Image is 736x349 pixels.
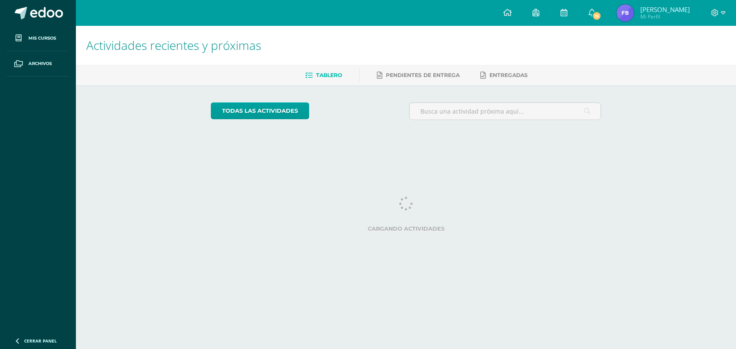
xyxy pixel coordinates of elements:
[640,13,690,20] span: Mi Perfil
[489,72,528,78] span: Entregadas
[316,72,342,78] span: Tablero
[7,26,69,51] a: Mis cursos
[211,225,601,232] label: Cargando actividades
[617,4,634,22] img: 0a45ba730afd6823a75c84dc00aca05a.png
[480,68,528,82] a: Entregadas
[592,11,601,21] span: 15
[24,338,57,344] span: Cerrar panel
[377,68,460,82] a: Pendientes de entrega
[7,51,69,77] a: Archivos
[305,68,342,82] a: Tablero
[28,60,52,67] span: Archivos
[86,37,261,53] span: Actividades recientes y próximas
[386,72,460,78] span: Pendientes de entrega
[211,102,309,119] a: todas las Actividades
[640,5,690,14] span: [PERSON_NAME]
[410,103,601,120] input: Busca una actividad próxima aquí...
[28,35,56,42] span: Mis cursos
